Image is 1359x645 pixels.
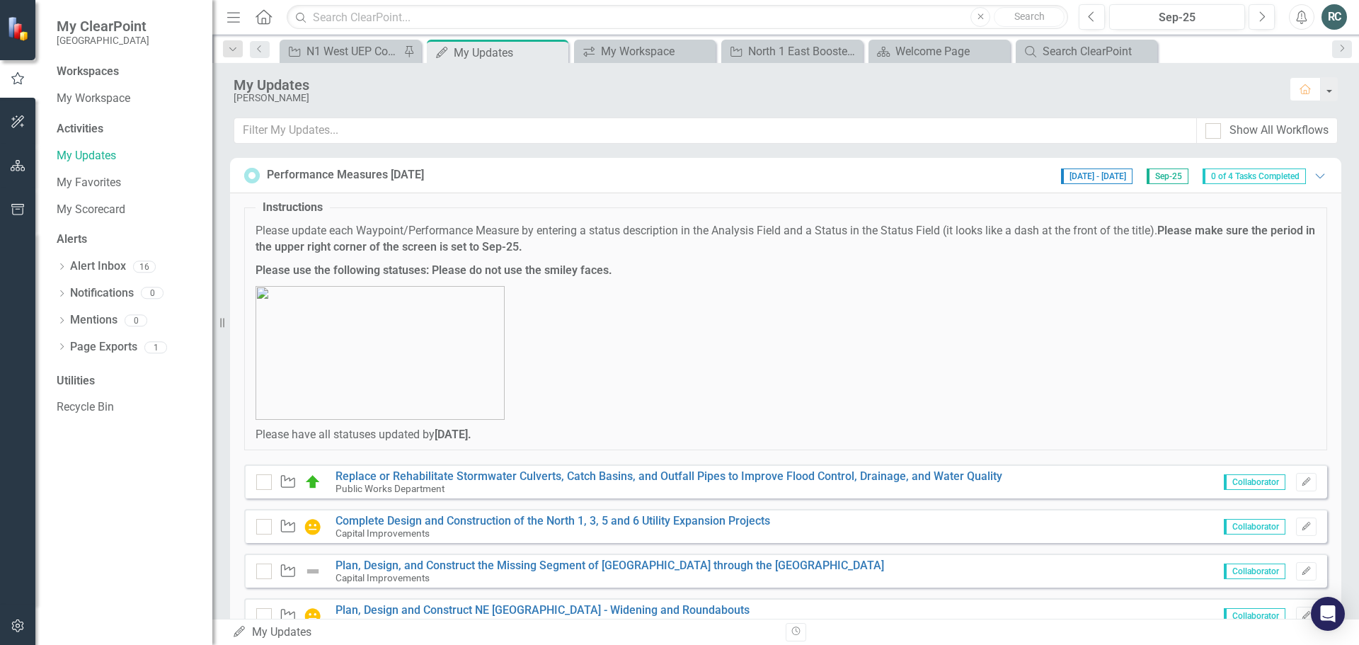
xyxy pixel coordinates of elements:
[283,42,400,60] a: N1 West UEP Construction Contracts
[70,339,137,355] a: Page Exports
[256,286,505,420] img: mceclip0%20v16.png
[304,607,321,624] img: In Progress
[133,261,156,273] div: 16
[336,617,430,628] small: Capital Improvements
[57,373,198,389] div: Utilities
[994,7,1065,27] button: Search
[1224,564,1285,579] span: Collaborator
[234,77,1275,93] div: My Updates
[256,223,1316,256] p: Please update each Waypoint/Performance Measure by entering a status description in the Analysis ...
[336,527,430,539] small: Capital Improvements
[1061,169,1132,184] span: [DATE] - [DATE]
[895,42,1007,60] div: Welcome Page
[232,624,775,641] div: My Updates
[234,118,1197,144] input: Filter My Updates...
[336,559,884,572] a: Plan, Design, and Construct the Missing Segment of [GEOGRAPHIC_DATA] through the [GEOGRAPHIC_DATA]
[1109,4,1245,30] button: Sep-25
[57,232,198,248] div: Alerts
[748,42,859,60] div: North 1 East Booster Pump Station and Tanks
[1203,169,1306,184] span: 0 of 4 Tasks Completed
[336,514,770,527] a: Complete Design and Construction of the North 1, 3, 5 and 6 Utility Expansion Projects
[141,287,164,299] div: 0
[336,469,1002,483] a: Replace or Rehabilitate Stormwater Culverts, Catch Basins, and Outfall Pipes to Improve Flood Con...
[6,16,32,41] img: ClearPoint Strategy
[1043,42,1154,60] div: Search ClearPoint
[287,5,1068,30] input: Search ClearPoint...
[70,285,134,302] a: Notifications
[70,258,126,275] a: Alert Inbox
[578,42,712,60] a: My Workspace
[1311,597,1345,631] div: Open Intercom Messenger
[304,518,321,535] img: In Progress
[57,148,198,164] a: My Updates
[336,572,430,583] small: Capital Improvements
[336,483,445,494] small: Public Works Department
[454,44,565,62] div: My Updates
[256,200,330,216] legend: Instructions
[1147,169,1188,184] span: Sep-25
[435,428,471,441] strong: [DATE].
[125,314,147,326] div: 0
[304,474,321,491] img: On Schedule or Complete
[306,42,400,60] div: N1 West UEP Construction Contracts
[1014,11,1045,22] span: Search
[725,42,859,60] a: North 1 East Booster Pump Station and Tanks
[57,35,149,46] small: [GEOGRAPHIC_DATA]
[1321,4,1347,30] button: RC
[1224,608,1285,624] span: Collaborator
[1224,474,1285,490] span: Collaborator
[57,399,198,416] a: Recycle Bin
[70,312,117,329] a: Mentions
[1229,122,1329,139] div: Show All Workflows
[57,202,198,218] a: My Scorecard
[57,121,198,137] div: Activities
[1224,519,1285,535] span: Collaborator
[1019,42,1154,60] a: Search ClearPoint
[57,18,149,35] span: My ClearPoint
[57,175,198,191] a: My Favorites
[304,563,321,580] img: Not Defined
[601,42,712,60] div: My Workspace
[256,224,1315,253] strong: Please make sure the period in the upper right corner of the screen is set to Sep-25.
[1114,9,1240,26] div: Sep-25
[267,167,424,183] div: Performance Measures [DATE]
[57,64,119,80] div: Workspaces
[872,42,1007,60] a: Welcome Page
[57,91,198,107] a: My Workspace
[144,341,167,353] div: 1
[256,427,1316,443] p: Please have all statuses updated by
[336,603,750,617] a: Plan, Design and Construct NE [GEOGRAPHIC_DATA] - Widening and Roundabouts
[256,263,612,277] strong: Please use the following statuses: Please do not use the smiley faces.
[234,93,1275,103] div: [PERSON_NAME]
